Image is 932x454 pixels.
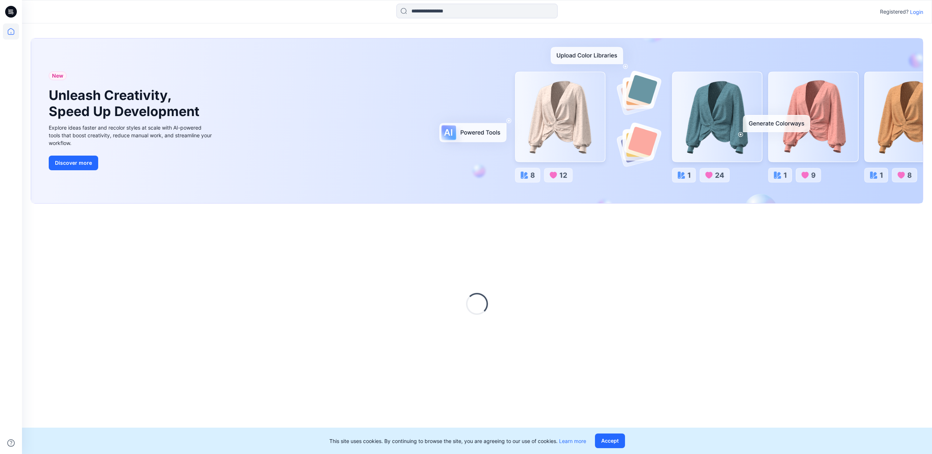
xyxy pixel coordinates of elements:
[52,71,63,80] span: New
[49,156,214,170] a: Discover more
[329,437,586,445] p: This site uses cookies. By continuing to browse the site, you are agreeing to our use of cookies.
[880,7,909,16] p: Registered?
[49,156,98,170] button: Discover more
[595,433,625,448] button: Accept
[910,8,923,16] p: Login
[49,88,203,119] h1: Unleash Creativity, Speed Up Development
[49,124,214,147] div: Explore ideas faster and recolor styles at scale with AI-powered tools that boost creativity, red...
[559,438,586,444] a: Learn more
